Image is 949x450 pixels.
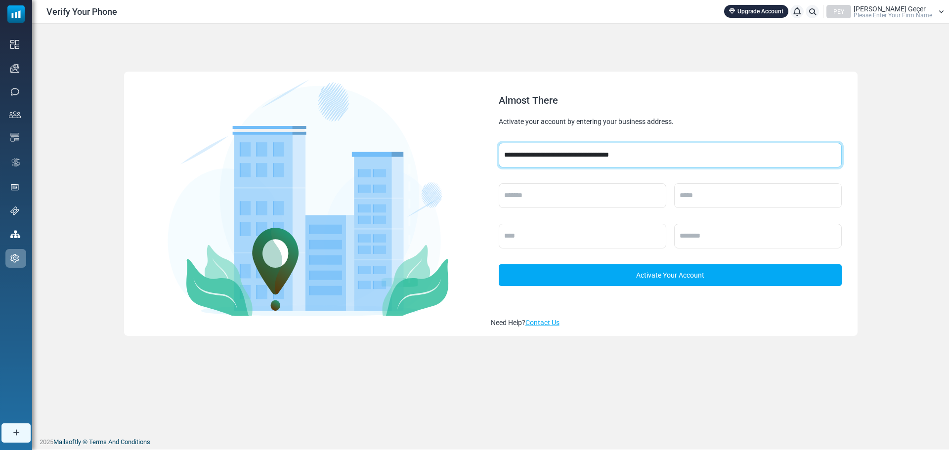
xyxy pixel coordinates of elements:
img: email-templates-icon.svg [10,133,19,142]
img: sms-icon.png [10,87,19,96]
a: Activate Your Account [499,264,842,286]
img: campaigns-icon.png [10,64,19,73]
img: support-icon.svg [10,206,19,215]
div: PEY [826,5,851,18]
img: settings-icon.svg [10,254,19,263]
div: Need Help? [491,318,850,328]
div: Almost There [499,95,842,105]
img: mailsoftly_icon_blue_white.svg [7,5,25,23]
a: Upgrade Account [724,5,788,18]
a: Mailsoftly © [53,438,87,446]
span: translation missing: en.layouts.footer.terms_and_conditions [89,438,150,446]
div: Activate your account by entering your business address. [499,117,842,127]
img: dashboard-icon.svg [10,40,19,49]
img: landing_pages.svg [10,183,19,192]
span: Please Enter Your Firm Name [854,12,932,18]
img: workflow.svg [10,157,21,168]
a: PEY [PERSON_NAME] Geçer Please Enter Your Firm Name [826,5,944,18]
span: [PERSON_NAME] Geçer [854,5,926,12]
span: Verify Your Phone [46,5,117,18]
a: Terms And Conditions [89,438,150,446]
a: Contact Us [525,319,560,327]
footer: 2025 [32,432,949,450]
img: contacts-icon.svg [9,111,21,118]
